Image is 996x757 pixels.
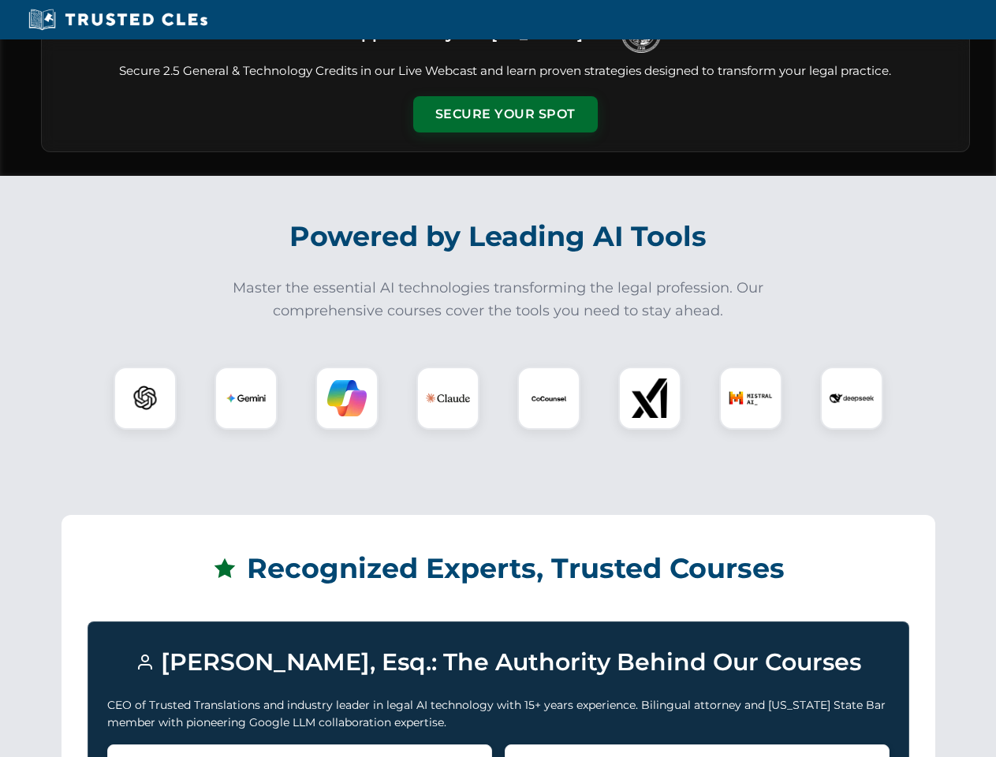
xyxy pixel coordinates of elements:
[416,367,479,430] div: Claude
[618,367,681,430] div: xAI
[820,367,883,430] div: DeepSeek
[517,367,580,430] div: CoCounsel
[107,641,890,684] h3: [PERSON_NAME], Esq.: The Authority Behind Our Courses
[729,376,773,420] img: Mistral AI Logo
[630,378,670,418] img: xAI Logo
[830,376,874,420] img: DeepSeek Logo
[114,367,177,430] div: ChatGPT
[62,209,935,264] h2: Powered by Leading AI Tools
[327,378,367,418] img: Copilot Logo
[315,367,379,430] div: Copilot
[88,541,909,596] h2: Recognized Experts, Trusted Courses
[426,376,470,420] img: Claude Logo
[529,378,569,418] img: CoCounsel Logo
[24,8,212,32] img: Trusted CLEs
[107,696,890,732] p: CEO of Trusted Translations and industry leader in legal AI technology with 15+ years experience....
[226,378,266,418] img: Gemini Logo
[214,367,278,430] div: Gemini
[413,96,598,132] button: Secure Your Spot
[719,367,782,430] div: Mistral AI
[222,277,774,323] p: Master the essential AI technologies transforming the legal profession. Our comprehensive courses...
[61,62,950,80] p: Secure 2.5 General & Technology Credits in our Live Webcast and learn proven strategies designed ...
[122,375,168,421] img: ChatGPT Logo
